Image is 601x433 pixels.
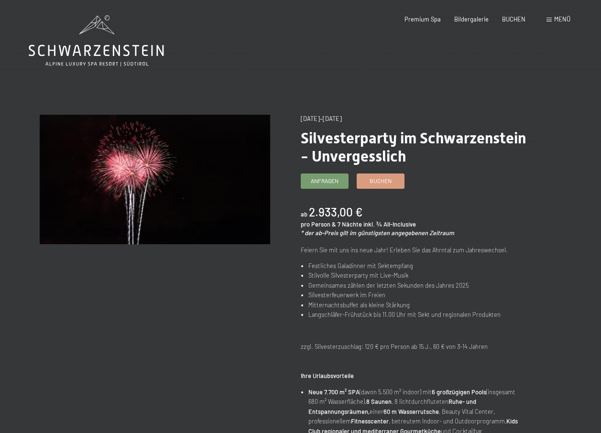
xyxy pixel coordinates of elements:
[357,174,404,188] a: Buchen
[308,310,531,319] li: Langschläfer-Frühstück bis 11.00 Uhr mit Sekt und regionalen Produkten
[454,15,489,23] a: Bildergalerie
[554,15,570,23] span: Menü
[363,220,416,228] span: inkl. ¾ All-Inclusive
[301,372,354,379] strong: Ihre Urlaubsvorteile
[432,388,486,396] strong: 6 großzügigen Pools
[301,220,336,228] span: pro Person &
[301,115,342,122] span: [DATE]–[DATE]
[502,15,525,23] a: BUCHEN
[366,398,392,405] strong: 8 Saunen
[308,290,531,300] li: Silvesterfeuerwerk im Freien
[301,210,307,218] span: ab
[308,398,476,415] strong: Ruhe- und Entspannungsräumen,
[383,408,439,415] strong: 60 m Wasserrutsche
[404,15,441,23] a: Premium Spa
[309,205,362,219] b: 2.933,00 €
[351,417,389,425] strong: Fitnesscenter
[301,129,526,165] span: Silvesterparty im Schwarzenstein - Unvergesslich
[308,281,531,290] li: Gemeinsames zählen der letzten Sekunden des Jahres 2025
[308,300,531,310] li: Mitternachtsbuffet als kleine Stärkung
[370,177,392,185] span: Buchen
[301,245,531,255] p: Feiern Sie mit uns ins neue Jahr! Erleben Sie das Ahrntal zum Jahreswechsel.
[308,271,531,280] li: Stilvolle Silvesterparty mit Live-Musik
[308,261,531,271] li: Festliches Galadinner mit Sektempfang
[308,388,360,396] strong: Neue 7.700 m² SPA
[301,174,348,188] a: Anfragen
[301,342,531,351] p: zzgl. Silvesterzuschlag: 120 € pro Person ab 15 J., 60 € von 3-14 Jahren
[311,177,339,185] span: Anfragen
[301,229,454,237] em: * der ab-Preis gilt im günstigsten angegebenen Zeitraum
[40,115,270,244] img: Silvesterparty im Schwarzenstein - Unvergesslich
[338,220,362,228] span: 7 Nächte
